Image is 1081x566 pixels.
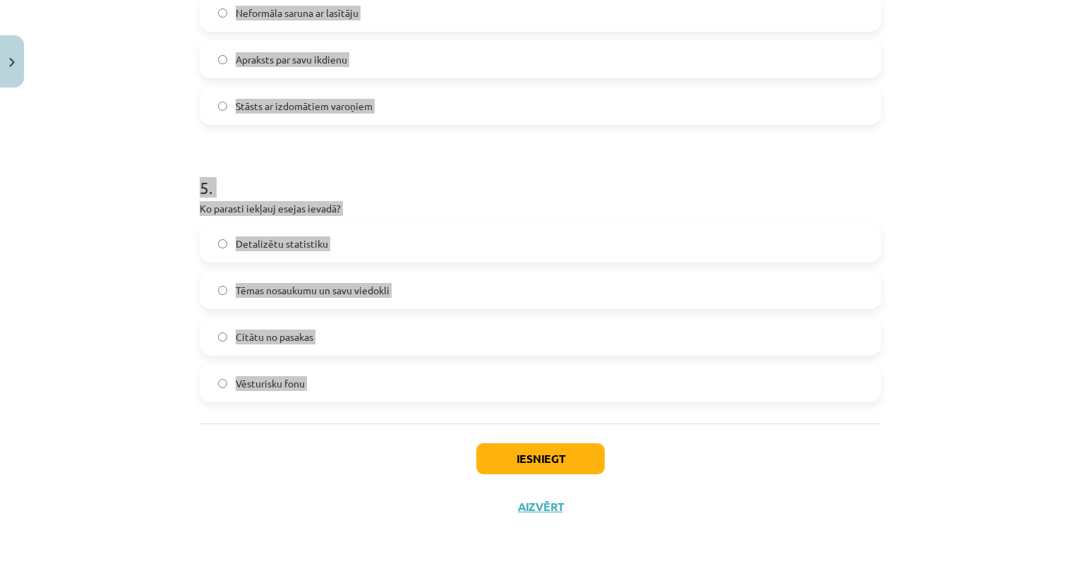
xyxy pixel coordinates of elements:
span: Citātu no pasakas [236,330,313,344]
span: Stāsts ar izdomātiem varoņiem [236,99,373,114]
input: Detalizētu statistiku [218,239,227,248]
input: Tēmas nosaukumu un savu viedokli [218,286,227,295]
button: Aizvērt [514,500,567,514]
span: Detalizētu statistiku [236,236,328,251]
input: Citātu no pasakas [218,332,227,342]
span: Neformāla saruna ar lasītāju [236,6,358,20]
span: Vēsturisku fonu [236,376,305,391]
span: Tēmas nosaukumu un savu viedokli [236,283,389,298]
input: Vēsturisku fonu [218,379,227,388]
input: Apraksts par savu ikdienu [218,55,227,64]
p: Ko parasti iekļauj esejas ievadā? [200,201,881,216]
button: Iesniegt [476,443,605,474]
img: icon-close-lesson-0947bae3869378f0d4975bcd49f059093ad1ed9edebbc8119c70593378902aed.svg [9,58,15,67]
span: Apraksts par savu ikdienu [236,52,347,67]
input: Neformāla saruna ar lasītāju [218,8,227,18]
input: Stāsts ar izdomātiem varoņiem [218,102,227,111]
h1: 5 . [200,153,881,197]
